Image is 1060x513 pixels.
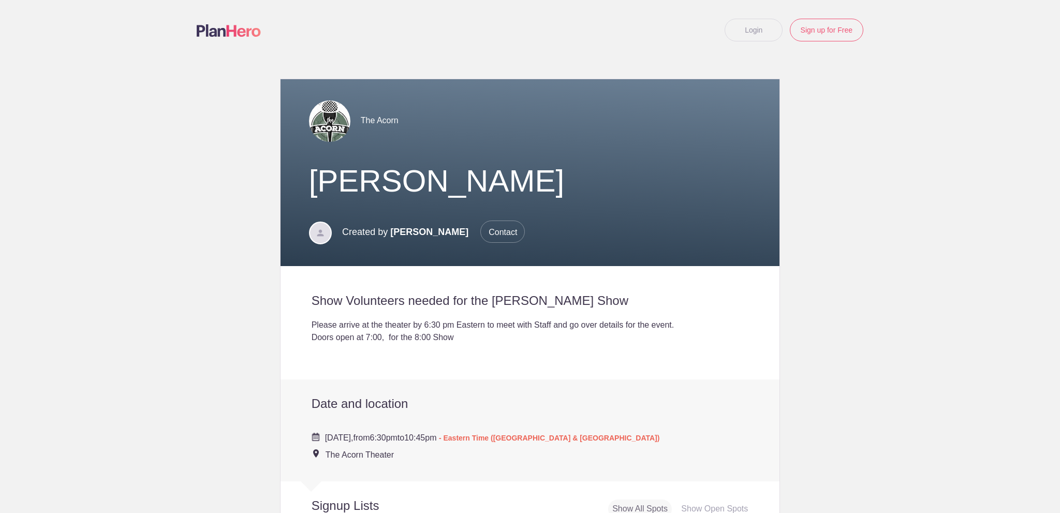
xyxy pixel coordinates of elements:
[309,100,350,142] img: Acorn logo small
[312,331,749,344] div: Doors open at 7:00, for the 8:00 Show
[312,319,749,331] div: Please arrive at the theater by 6:30 pm Eastern to meet with Staff and go over details for the ev...
[370,433,397,442] span: 6:30pm
[312,293,749,309] h2: Show Volunteers needed for the [PERSON_NAME] Show
[313,449,319,458] img: Event location
[309,222,332,244] img: Davatar
[790,19,863,41] a: Sign up for Free
[312,396,749,412] h2: Date and location
[725,19,783,41] a: Login
[390,227,468,237] span: [PERSON_NAME]
[325,433,660,442] span: from to
[326,450,394,459] span: The Acorn Theater
[309,100,752,142] div: The Acorn
[312,433,320,441] img: Cal purple
[439,434,660,442] span: - Eastern Time ([GEOGRAPHIC_DATA] & [GEOGRAPHIC_DATA])
[342,221,525,243] p: Created by
[309,163,752,200] h1: [PERSON_NAME]
[480,221,525,243] span: Contact
[404,433,436,442] span: 10:45pm
[197,24,261,37] img: Logo main planhero
[325,433,354,442] span: [DATE],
